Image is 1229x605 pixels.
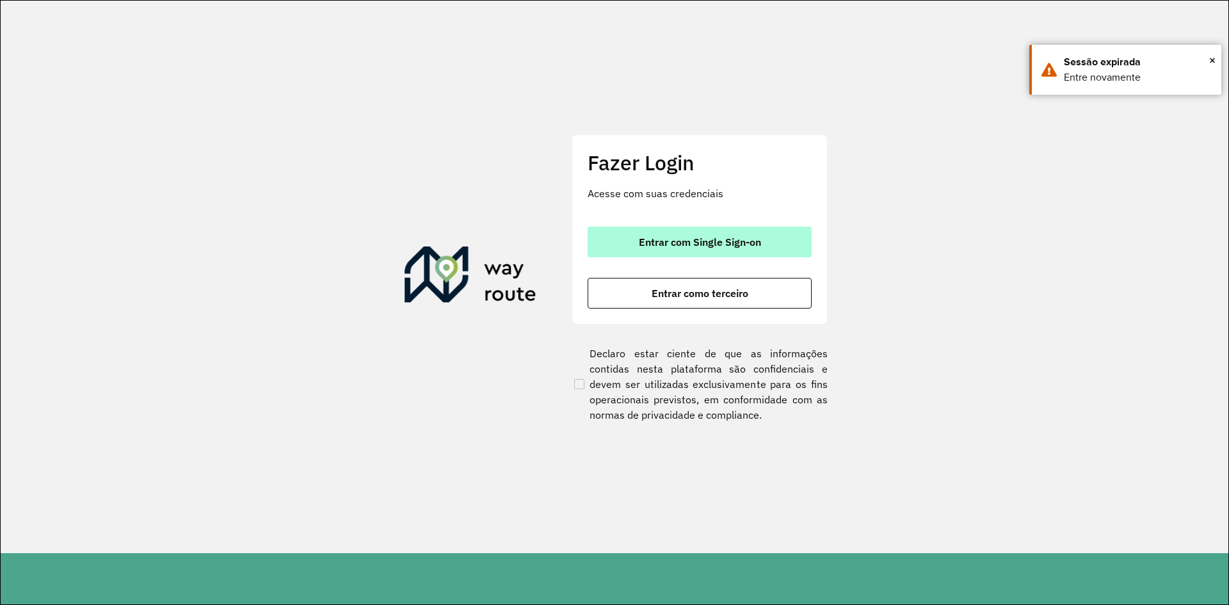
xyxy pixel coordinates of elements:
[1209,51,1216,70] span: ×
[588,278,812,309] button: button
[588,186,812,201] p: Acesse com suas credenciais
[572,346,828,423] label: Declaro estar ciente de que as informações contidas nesta plataforma são confidenciais e devem se...
[1209,51,1216,70] button: Close
[405,246,536,308] img: Roteirizador AmbevTech
[588,150,812,175] h2: Fazer Login
[1064,54,1212,70] div: Sessão expirada
[639,237,761,247] span: Entrar com Single Sign-on
[652,288,748,298] span: Entrar como terceiro
[1064,70,1212,85] div: Entre novamente
[588,227,812,257] button: button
